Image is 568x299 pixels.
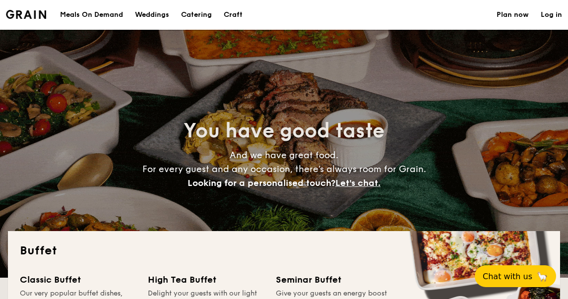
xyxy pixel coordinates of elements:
[6,10,46,19] img: Grain
[20,273,136,287] div: Classic Buffet
[20,243,548,259] h2: Buffet
[6,10,46,19] a: Logotype
[335,178,380,188] span: Let's chat.
[148,273,264,287] div: High Tea Buffet
[142,150,426,188] span: And we have great food. For every guest and any occasion, there’s always room for Grain.
[188,178,335,188] span: Looking for a personalised touch?
[475,265,556,287] button: Chat with us🦙
[276,273,392,287] div: Seminar Buffet
[184,119,384,143] span: You have good taste
[483,272,532,281] span: Chat with us
[536,271,548,282] span: 🦙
